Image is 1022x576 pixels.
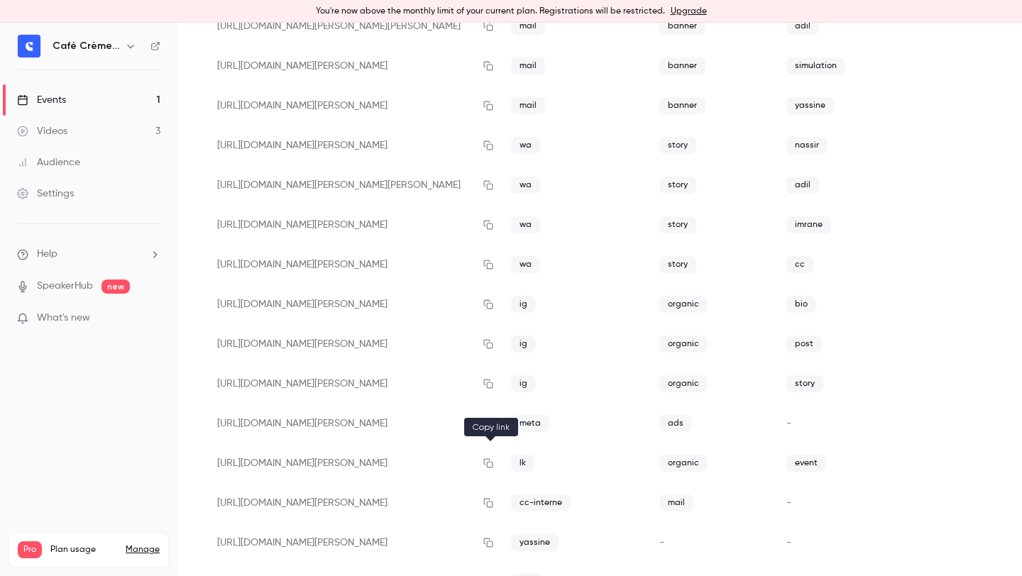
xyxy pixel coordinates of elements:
[206,364,500,404] div: [URL][DOMAIN_NAME][PERSON_NAME]
[206,205,500,245] div: [URL][DOMAIN_NAME][PERSON_NAME]
[511,534,559,551] span: yassine
[53,39,119,53] h6: Café Crème Club
[206,324,500,364] div: [URL][DOMAIN_NAME][PERSON_NAME]
[786,498,791,508] span: -
[18,541,42,558] span: Pro
[786,97,834,114] span: yassine
[206,6,500,46] div: [URL][DOMAIN_NAME][PERSON_NAME][PERSON_NAME]
[206,165,500,205] div: [URL][DOMAIN_NAME][PERSON_NAME][PERSON_NAME]
[786,256,813,273] span: cc
[786,375,823,392] span: story
[206,86,500,126] div: [URL][DOMAIN_NAME][PERSON_NAME]
[659,375,708,392] span: organic
[17,124,67,138] div: Videos
[786,455,826,472] span: event
[206,523,500,563] div: [URL][DOMAIN_NAME][PERSON_NAME]
[659,538,664,548] span: -
[17,155,80,170] div: Audience
[511,336,536,353] span: ig
[659,137,696,154] span: story
[50,544,117,555] span: Plan usage
[511,494,571,511] span: cc-interne
[17,247,160,262] li: help-dropdown-opener
[206,284,500,324] div: [URL][DOMAIN_NAME][PERSON_NAME]
[659,216,696,233] span: story
[786,216,831,233] span: imrane
[37,311,90,326] span: What's new
[786,177,819,194] span: adil
[511,137,540,154] span: wa
[17,187,74,201] div: Settings
[786,296,816,313] span: bio
[206,126,500,165] div: [URL][DOMAIN_NAME][PERSON_NAME]
[786,57,845,74] span: simulation
[786,18,819,35] span: adil
[786,538,791,548] span: -
[659,296,708,313] span: organic
[511,216,540,233] span: wa
[511,256,540,273] span: wa
[659,57,705,74] span: banner
[206,483,500,523] div: [URL][DOMAIN_NAME][PERSON_NAME]
[511,18,545,35] span: mail
[37,247,57,262] span: Help
[511,375,536,392] span: ig
[659,97,705,114] span: banner
[511,57,545,74] span: mail
[126,544,160,555] a: Manage
[786,336,822,353] span: post
[18,35,40,57] img: Café Crème Club
[511,455,534,472] span: lk
[206,245,500,284] div: [URL][DOMAIN_NAME][PERSON_NAME]
[206,443,500,483] div: [URL][DOMAIN_NAME][PERSON_NAME]
[659,177,696,194] span: story
[671,6,707,17] a: Upgrade
[206,404,500,443] div: [URL][DOMAIN_NAME][PERSON_NAME]
[101,279,130,294] span: new
[511,296,536,313] span: ig
[786,137,828,154] span: nassir
[659,18,705,35] span: banner
[511,177,540,194] span: wa
[17,93,66,107] div: Events
[659,415,692,432] span: ads
[37,279,93,294] a: SpeakerHub
[659,455,708,472] span: organic
[659,494,693,511] span: mail
[786,419,791,428] span: -
[659,256,696,273] span: story
[659,336,708,353] span: organic
[206,46,500,86] div: [URL][DOMAIN_NAME][PERSON_NAME]
[511,97,545,114] span: mail
[511,415,549,432] span: meta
